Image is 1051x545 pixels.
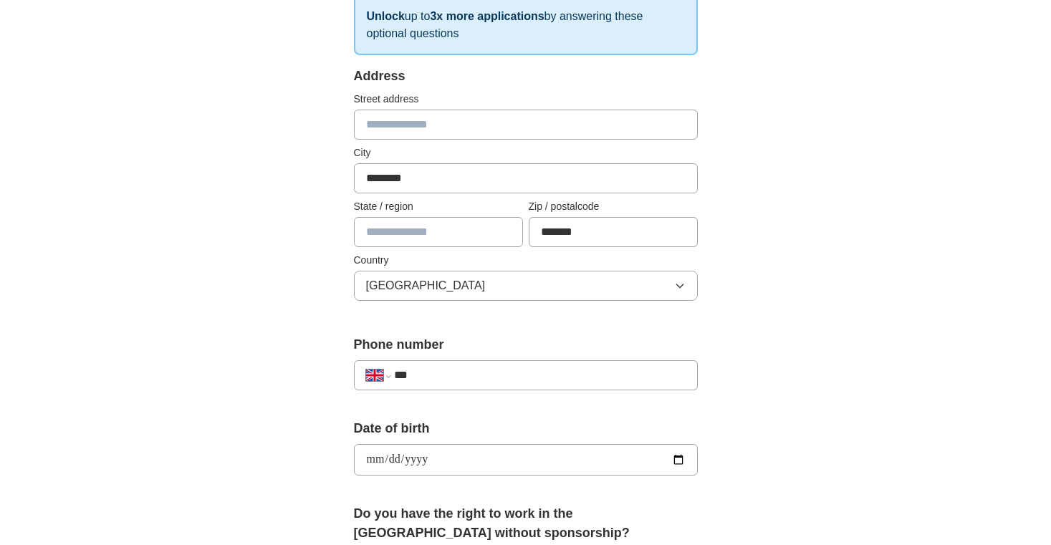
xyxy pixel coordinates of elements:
strong: Unlock [367,10,405,22]
label: Do you have the right to work in the [GEOGRAPHIC_DATA] without sponsorship? [354,504,698,543]
label: Country [354,253,698,268]
span: [GEOGRAPHIC_DATA] [366,277,486,294]
strong: 3x more applications [430,10,544,22]
label: Street address [354,92,698,107]
label: Phone number [354,335,698,355]
div: Address [354,67,698,86]
label: City [354,145,698,160]
label: Zip / postalcode [529,199,698,214]
label: State / region [354,199,523,214]
button: [GEOGRAPHIC_DATA] [354,271,698,301]
label: Date of birth [354,419,698,438]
